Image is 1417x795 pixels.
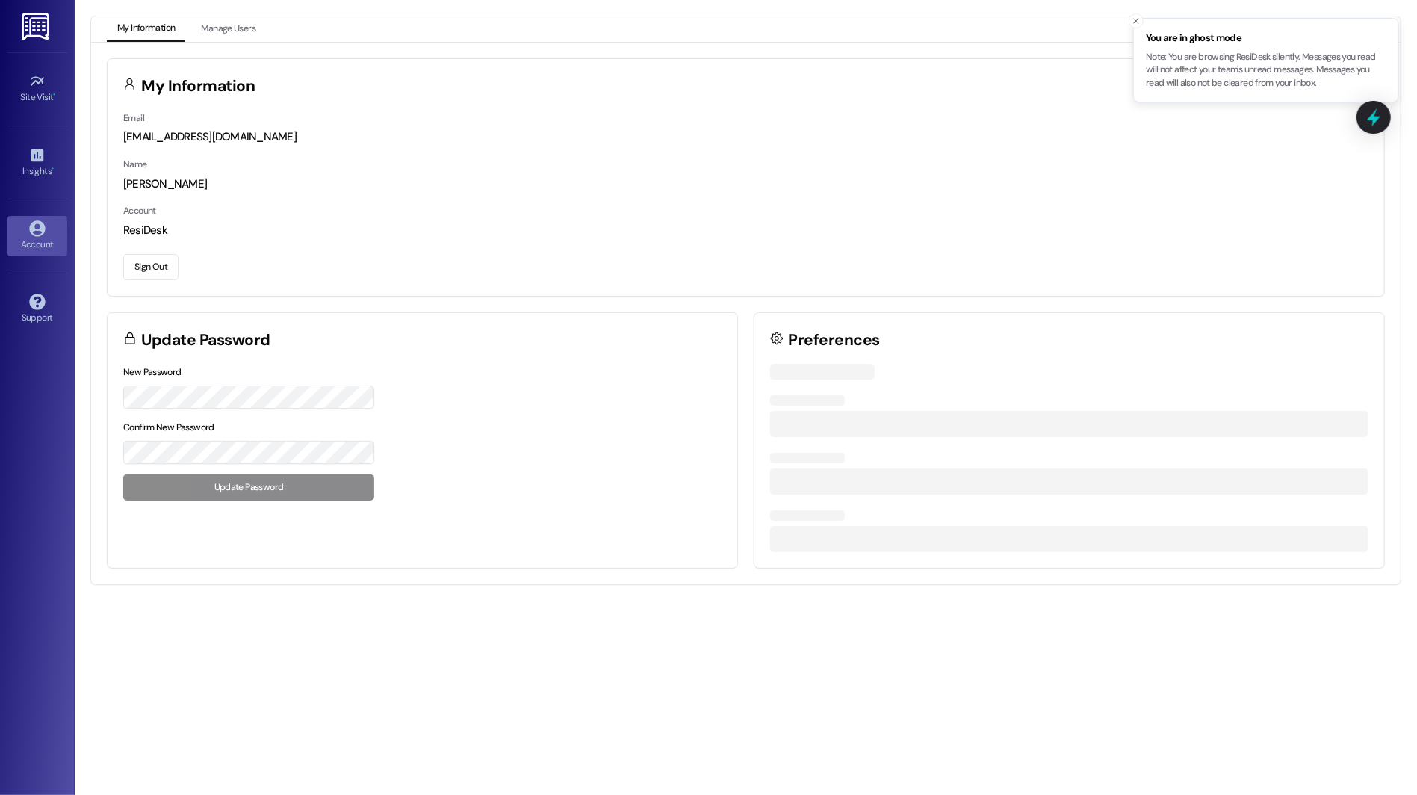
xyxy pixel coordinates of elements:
button: My Information [107,16,185,42]
span: • [52,164,54,174]
div: [PERSON_NAME] [123,176,1368,192]
label: Account [123,205,156,217]
a: Account [7,216,67,256]
button: Close toast [1129,13,1144,28]
p: Note: You are browsing ResiDesk silently. Messages you read will not affect your team's unread me... [1146,51,1386,90]
h3: Update Password [142,332,270,348]
h3: My Information [142,78,255,94]
a: Site Visit • [7,69,67,109]
h3: Preferences [789,332,880,348]
button: Sign Out [123,254,179,280]
label: Confirm New Password [123,421,214,433]
label: Email [123,112,144,124]
label: Name [123,158,147,170]
a: Support [7,289,67,330]
div: [EMAIL_ADDRESS][DOMAIN_NAME] [123,129,1368,145]
div: ResiDesk [123,223,1368,238]
a: Insights • [7,143,67,183]
span: • [54,90,56,100]
button: Manage Users [190,16,266,42]
label: New Password [123,366,182,378]
img: ResiDesk Logo [22,13,52,40]
span: You are in ghost mode [1146,31,1386,46]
